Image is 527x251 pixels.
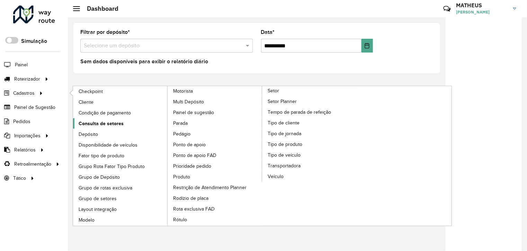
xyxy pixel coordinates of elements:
[262,139,357,149] a: Tipo de produto
[73,172,168,182] a: Grupo de Depósito
[168,214,262,225] a: Rótulo
[268,119,300,127] span: Tipo de cliente
[73,150,168,161] a: Fator tipo de produto
[262,107,357,117] a: Tempo de parada de refeição
[79,120,124,127] span: Consulta de setores
[173,195,208,202] span: Rodízio de placa
[168,204,262,214] a: Rota exclusiva FAD
[268,162,301,169] span: Transportadora
[262,118,357,128] a: Tipo de cliente
[168,171,262,182] a: Produto
[79,184,132,192] span: Grupo de rotas exclusiva
[173,184,247,191] span: Restrição de Atendimento Planner
[173,98,204,105] span: Multi Depósito
[14,160,51,168] span: Retroalimentação
[268,173,284,180] span: Veículo
[79,163,145,170] span: Grupo Rota Fator Tipo Produto
[79,152,124,159] span: Fator tipo de produto
[80,57,208,66] label: Sem dados disponíveis para exibir o relatório diário
[168,118,262,128] a: Parada
[79,88,103,95] span: Checkpoint
[80,5,118,12] h2: Dashboard
[79,174,120,181] span: Grupo de Depósito
[14,146,36,154] span: Relatórios
[173,216,187,223] span: Rótulo
[262,160,357,171] a: Transportadora
[173,173,190,180] span: Produto
[173,205,215,213] span: Rota exclusiva FAD
[73,193,168,204] a: Grupo de setores
[79,131,98,138] span: Depósito
[173,141,206,148] span: Ponto de apoio
[168,107,262,118] a: Painel de sugestão
[168,139,262,150] a: Ponto de apoio
[13,175,26,182] span: Tático
[14,75,40,83] span: Roteirizador
[13,90,35,97] span: Cadastros
[73,108,168,118] a: Condição de pagamento
[268,130,301,137] span: Tipo de jornada
[268,87,279,94] span: Setor
[79,216,95,224] span: Modelo
[173,87,193,95] span: Motorista
[361,39,373,53] button: Choose Date
[173,120,188,127] span: Parada
[168,150,262,160] a: Ponto de apoio FAD
[173,152,216,159] span: Ponto de apoio FAD
[262,128,357,139] a: Tipo de jornada
[73,86,262,226] a: Motorista
[73,215,168,225] a: Modelo
[173,162,211,170] span: Prioridade pedido
[268,109,331,116] span: Tempo de parada de refeição
[168,86,357,226] a: Setor
[13,118,30,125] span: Pedidos
[15,61,28,68] span: Painel
[73,97,168,107] a: Cliente
[168,129,262,139] a: Pedágio
[14,104,55,111] span: Painel de Sugestão
[73,183,168,193] a: Grupo de rotas exclusiva
[261,28,275,36] label: Data
[73,161,168,171] a: Grupo Rota Fator Tipo Produto
[73,118,168,129] a: Consulta de setores
[168,96,262,107] a: Multi Depósito
[456,2,508,9] h3: MATHEUS
[439,1,454,16] a: Contato Rápido
[262,150,357,160] a: Tipo de veículo
[73,204,168,214] a: Layout integração
[80,28,130,36] label: Filtrar por depósito
[268,151,301,159] span: Tipo de veículo
[268,141,302,148] span: Tipo de produto
[79,141,137,149] span: Disponibilidade de veículos
[262,96,357,106] a: Setor Planner
[79,195,117,202] span: Grupo de setores
[21,37,47,45] label: Simulação
[456,9,508,15] span: [PERSON_NAME]
[173,130,190,138] span: Pedágio
[268,98,297,105] span: Setor Planner
[73,86,168,96] a: Checkpoint
[262,171,357,182] a: Veículo
[168,161,262,171] a: Prioridade pedido
[14,132,41,139] span: Importações
[79,99,93,106] span: Cliente
[79,109,131,117] span: Condição de pagamento
[168,193,262,203] a: Rodízio de placa
[79,206,117,213] span: Layout integração
[173,109,214,116] span: Painel de sugestão
[168,182,262,193] a: Restrição de Atendimento Planner
[73,129,168,139] a: Depósito
[73,140,168,150] a: Disponibilidade de veículos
